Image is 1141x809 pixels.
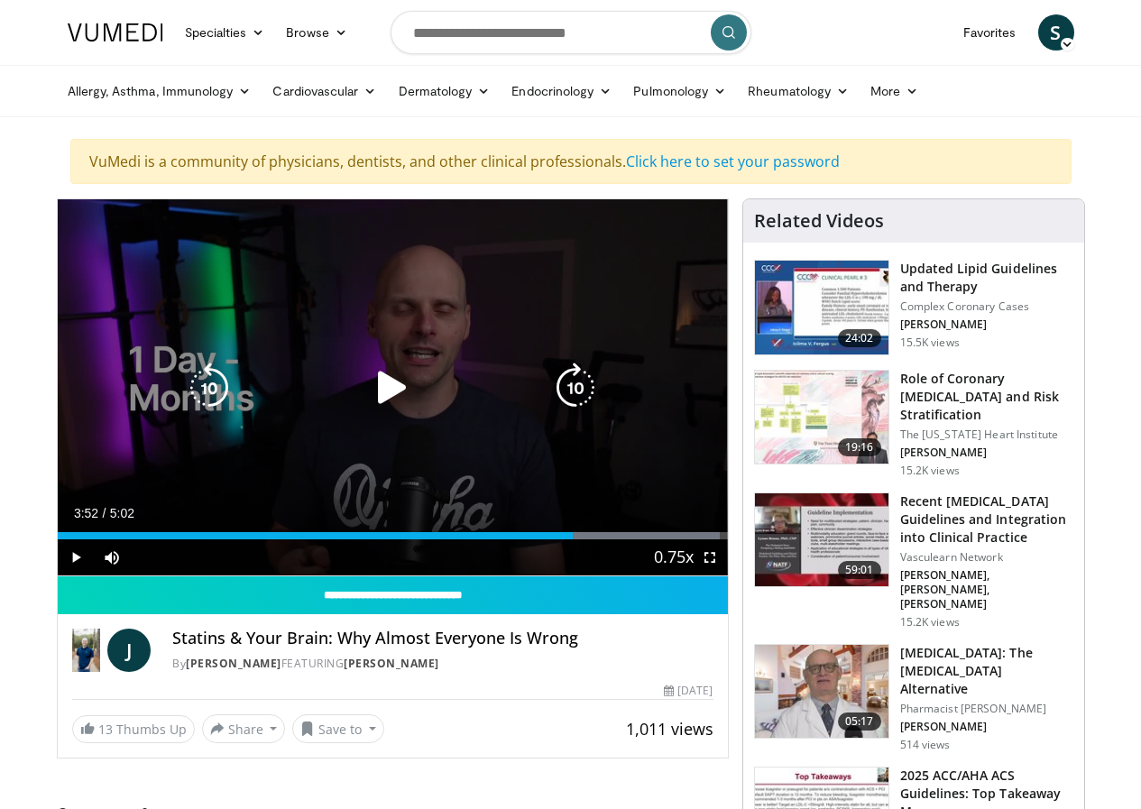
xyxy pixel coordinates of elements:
p: 15.5K views [900,336,960,350]
button: Playback Rate [656,539,692,575]
h3: Updated Lipid Guidelines and Therapy [900,260,1073,296]
a: Dermatology [388,73,501,109]
a: [PERSON_NAME] [186,656,281,671]
span: / [103,506,106,520]
a: Cardiovascular [262,73,387,109]
img: 77f671eb-9394-4acc-bc78-a9f077f94e00.150x105_q85_crop-smart_upscale.jpg [755,261,888,354]
p: 15.2K views [900,464,960,478]
h3: Role of Coronary [MEDICAL_DATA] and Risk Stratification [900,370,1073,424]
p: [PERSON_NAME], [PERSON_NAME], [PERSON_NAME] [900,568,1073,611]
a: 24:02 Updated Lipid Guidelines and Therapy Complex Coronary Cases [PERSON_NAME] 15.5K views [754,260,1073,355]
span: 05:17 [838,712,881,731]
div: By FEATURING [172,656,713,672]
button: Save to [292,714,384,743]
a: Browse [275,14,358,51]
p: [PERSON_NAME] [900,446,1073,460]
a: Allergy, Asthma, Immunology [57,73,262,109]
img: VuMedi Logo [68,23,163,41]
a: More [860,73,929,109]
a: [PERSON_NAME] [344,656,439,671]
a: 05:17 [MEDICAL_DATA]: The [MEDICAL_DATA] Alternative Pharmacist [PERSON_NAME] [PERSON_NAME] 514 v... [754,644,1073,752]
video-js: Video Player [58,199,728,576]
h4: Statins & Your Brain: Why Almost Everyone Is Wrong [172,629,713,648]
a: J [107,629,151,672]
p: The [US_STATE] Heart Institute [900,427,1073,442]
a: Endocrinology [501,73,622,109]
div: VuMedi is a community of physicians, dentists, and other clinical professionals. [70,139,1072,184]
a: 19:16 Role of Coronary [MEDICAL_DATA] and Risk Stratification The [US_STATE] Heart Institute [PER... [754,370,1073,478]
a: Favorites [952,14,1027,51]
p: [PERSON_NAME] [900,317,1073,332]
button: Play [58,539,94,575]
span: 13 [98,721,113,738]
a: 13 Thumbs Up [72,715,195,743]
p: 15.2K views [900,615,960,630]
p: [PERSON_NAME] [900,720,1073,734]
img: Dr. Jordan Rennicke [72,629,101,672]
h4: Related Videos [754,210,884,232]
button: Share [202,714,286,743]
span: 1,011 views [626,718,713,740]
button: Mute [94,539,130,575]
p: Pharmacist [PERSON_NAME] [900,702,1073,716]
p: 514 views [900,738,951,752]
span: 24:02 [838,329,881,347]
img: ce9609b9-a9bf-4b08-84dd-8eeb8ab29fc6.150x105_q85_crop-smart_upscale.jpg [755,645,888,739]
div: [DATE] [664,683,713,699]
a: Rheumatology [737,73,860,109]
p: Vasculearn Network [900,550,1073,565]
a: Pulmonology [622,73,737,109]
h3: Recent [MEDICAL_DATA] Guidelines and Integration into Clinical Practice [900,492,1073,547]
span: 19:16 [838,438,881,456]
span: 59:01 [838,561,881,579]
input: Search topics, interventions [391,11,751,54]
span: 5:02 [110,506,134,520]
a: Click here to set your password [626,152,840,171]
a: 59:01 Recent [MEDICAL_DATA] Guidelines and Integration into Clinical Practice Vasculearn Network ... [754,492,1073,630]
a: Specialties [174,14,276,51]
div: Progress Bar [58,532,728,539]
a: S [1038,14,1074,51]
h3: [MEDICAL_DATA]: The [MEDICAL_DATA] Alternative [900,644,1073,698]
img: 87825f19-cf4c-4b91-bba1-ce218758c6bb.150x105_q85_crop-smart_upscale.jpg [755,493,888,587]
span: 3:52 [74,506,98,520]
button: Fullscreen [692,539,728,575]
img: 1efa8c99-7b8a-4ab5-a569-1c219ae7bd2c.150x105_q85_crop-smart_upscale.jpg [755,371,888,464]
p: Complex Coronary Cases [900,299,1073,314]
